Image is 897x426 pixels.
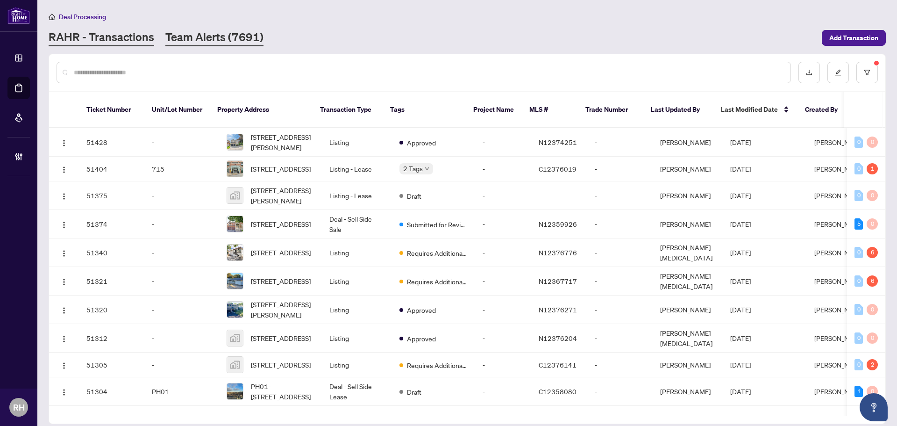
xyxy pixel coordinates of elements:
div: 6 [867,275,878,287]
span: [STREET_ADDRESS] [251,219,311,229]
th: Trade Number [578,92,643,128]
td: 51375 [79,181,144,210]
a: Team Alerts (7691) [165,29,263,46]
span: [STREET_ADDRESS] [251,164,311,174]
td: PH01 [144,377,219,406]
td: - [587,157,653,181]
img: Logo [60,362,68,369]
span: [PERSON_NAME] [814,334,865,342]
img: logo [7,7,30,24]
td: - [475,157,531,181]
img: thumbnail-img [227,383,243,399]
td: Listing [322,353,392,377]
span: Requires Additional Docs [407,360,468,370]
div: 0 [854,247,863,258]
button: Logo [57,331,71,346]
td: [PERSON_NAME] [653,353,723,377]
span: Add Transaction [829,30,878,45]
th: Last Updated By [643,92,713,128]
span: [DATE] [730,277,751,285]
span: [DATE] [730,165,751,173]
td: - [144,324,219,353]
td: - [144,210,219,238]
td: - [475,181,531,210]
td: - [144,181,219,210]
td: Listing [322,296,392,324]
td: - [475,377,531,406]
span: [STREET_ADDRESS] [251,360,311,370]
div: 6 [867,247,878,258]
span: edit [835,69,841,76]
span: C12358080 [539,387,577,396]
span: Approved [407,137,436,148]
img: Logo [60,389,68,396]
div: 0 [867,332,878,344]
td: - [144,353,219,377]
img: thumbnail-img [227,245,243,260]
td: 51320 [79,296,144,324]
td: [PERSON_NAME][MEDICAL_DATA] [653,238,723,267]
span: N12376776 [539,248,577,257]
div: 0 [854,304,863,315]
span: filter [864,69,870,76]
span: [DATE] [730,138,751,146]
span: Requires Additional Docs [407,248,468,258]
td: - [144,238,219,267]
td: Listing [322,238,392,267]
div: 5 [854,218,863,230]
span: download [806,69,812,76]
img: Logo [60,250,68,257]
img: thumbnail-img [227,188,243,203]
th: Unit/Lot Number [144,92,210,128]
span: C12376141 [539,361,577,369]
div: 0 [854,359,863,370]
span: 2 Tags [403,163,423,174]
button: Logo [57,161,71,176]
td: - [475,267,531,296]
td: 51312 [79,324,144,353]
span: [STREET_ADDRESS][PERSON_NAME] [251,185,314,206]
img: thumbnail-img [227,216,243,232]
span: N12359926 [539,220,577,228]
button: download [798,62,820,83]
th: Tags [383,92,466,128]
td: - [587,324,653,353]
td: 715 [144,157,219,181]
th: MLS # [522,92,578,128]
span: [PERSON_NAME] [814,138,865,146]
td: Deal - Sell Side Lease [322,377,392,406]
img: Logo [60,307,68,314]
button: Logo [57,188,71,203]
td: - [144,296,219,324]
td: - [475,296,531,324]
th: Transaction Type [313,92,383,128]
td: - [475,238,531,267]
div: 1 [854,386,863,397]
td: - [587,181,653,210]
span: Approved [407,333,436,344]
div: 0 [867,137,878,148]
button: filter [856,62,878,83]
span: Approved [407,305,436,315]
div: 0 [854,137,863,148]
td: - [475,353,531,377]
td: [PERSON_NAME] [653,128,723,157]
span: [PERSON_NAME] [814,277,865,285]
img: Logo [60,166,68,173]
td: [PERSON_NAME] [653,296,723,324]
span: [PERSON_NAME] [814,361,865,369]
span: Draft [407,387,421,397]
th: Created By [797,92,854,128]
td: Listing [322,324,392,353]
td: - [587,377,653,406]
td: [PERSON_NAME][MEDICAL_DATA] [653,324,723,353]
td: Listing - Lease [322,181,392,210]
td: 51321 [79,267,144,296]
button: Logo [57,302,71,317]
span: [STREET_ADDRESS] [251,333,311,343]
span: N12376271 [539,305,577,314]
span: Deal Processing [59,13,106,21]
div: 0 [854,275,863,287]
img: thumbnail-img [227,273,243,289]
button: Logo [57,135,71,150]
